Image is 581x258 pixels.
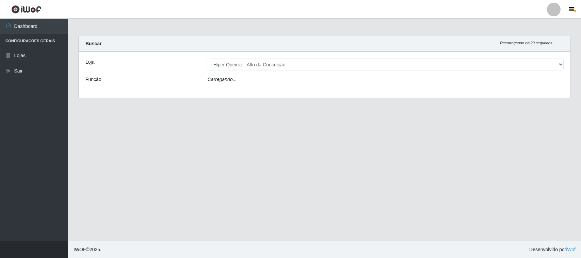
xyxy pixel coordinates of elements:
[85,76,101,83] label: Função
[85,59,94,66] label: Loja
[74,246,101,253] span: © 2025 .
[208,77,237,82] i: Carregando...
[11,5,42,14] img: CoreUI Logo
[566,247,576,252] a: iWof
[85,41,101,46] strong: Buscar
[529,246,576,253] span: Desenvolvido por
[500,41,555,45] i: Recarregando em 29 segundos...
[74,247,86,252] span: IWOF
